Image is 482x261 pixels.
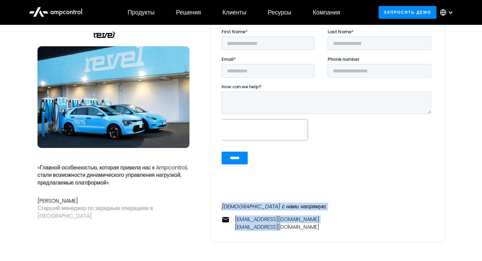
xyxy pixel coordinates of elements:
[128,8,155,16] font: Продукты
[222,29,434,176] iframe: Форма 0
[128,9,155,16] div: Продукты
[313,9,340,16] div: Компания
[176,9,201,16] div: Решения
[223,9,247,16] div: Клиенты
[222,203,326,210] font: [DEMOGRAPHIC_DATA] с нами напрямую:
[268,8,291,16] font: Ресурсы
[235,216,319,223] a: [EMAIL_ADDRESS][DOMAIN_NAME]
[379,6,436,18] a: Запросить демо
[235,223,319,231] a: [EMAIL_ADDRESS][DOMAIN_NAME]
[268,9,291,16] div: Ресурсы
[223,8,247,16] font: Клиенты
[384,9,431,15] font: Запросить демо
[313,8,340,16] font: Компания
[176,8,201,16] font: Решения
